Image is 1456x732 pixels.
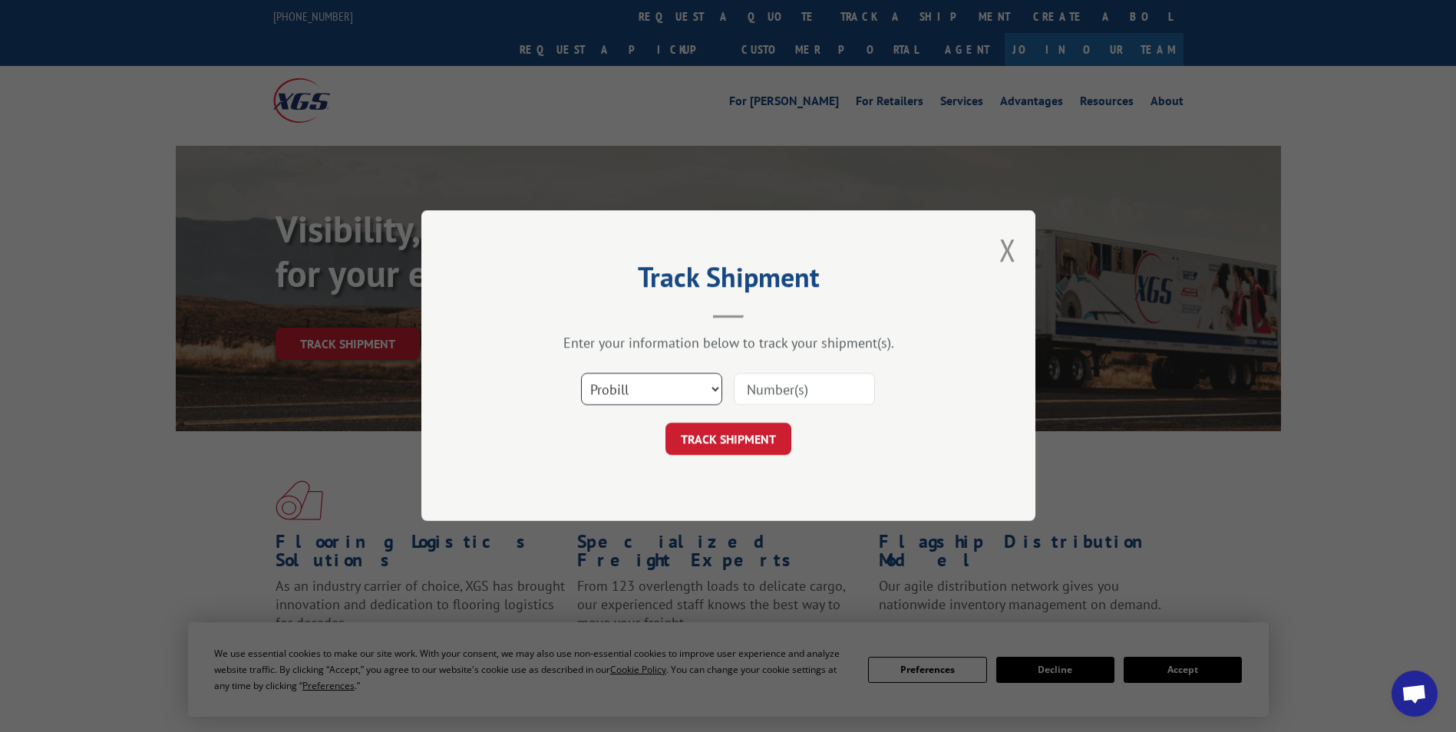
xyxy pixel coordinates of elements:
h2: Track Shipment [498,266,959,295]
a: Open chat [1392,671,1438,717]
div: Enter your information below to track your shipment(s). [498,335,959,352]
input: Number(s) [734,374,875,406]
button: Close modal [999,229,1016,270]
button: TRACK SHIPMENT [665,424,791,456]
